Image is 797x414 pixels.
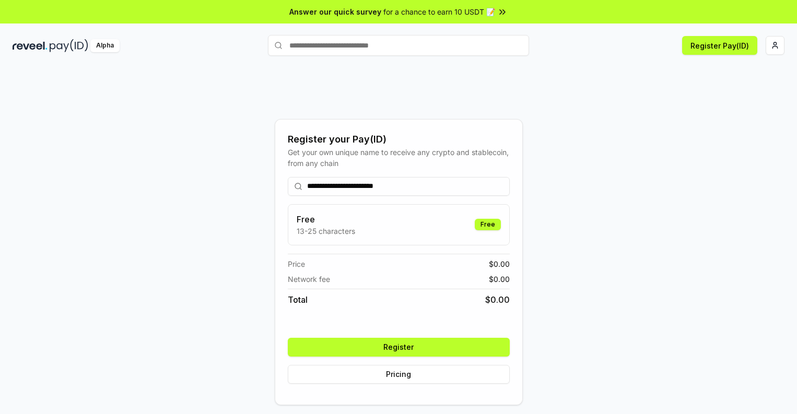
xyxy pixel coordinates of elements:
[288,147,510,169] div: Get your own unique name to receive any crypto and stablecoin, from any chain
[90,39,120,52] div: Alpha
[288,338,510,357] button: Register
[288,365,510,384] button: Pricing
[297,226,355,236] p: 13-25 characters
[383,6,495,17] span: for a chance to earn 10 USDT 📝
[288,274,330,285] span: Network fee
[489,258,510,269] span: $ 0.00
[485,293,510,306] span: $ 0.00
[13,39,48,52] img: reveel_dark
[288,258,305,269] span: Price
[288,293,308,306] span: Total
[288,132,510,147] div: Register your Pay(ID)
[682,36,757,55] button: Register Pay(ID)
[489,274,510,285] span: $ 0.00
[475,219,501,230] div: Free
[50,39,88,52] img: pay_id
[289,6,381,17] span: Answer our quick survey
[297,213,355,226] h3: Free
